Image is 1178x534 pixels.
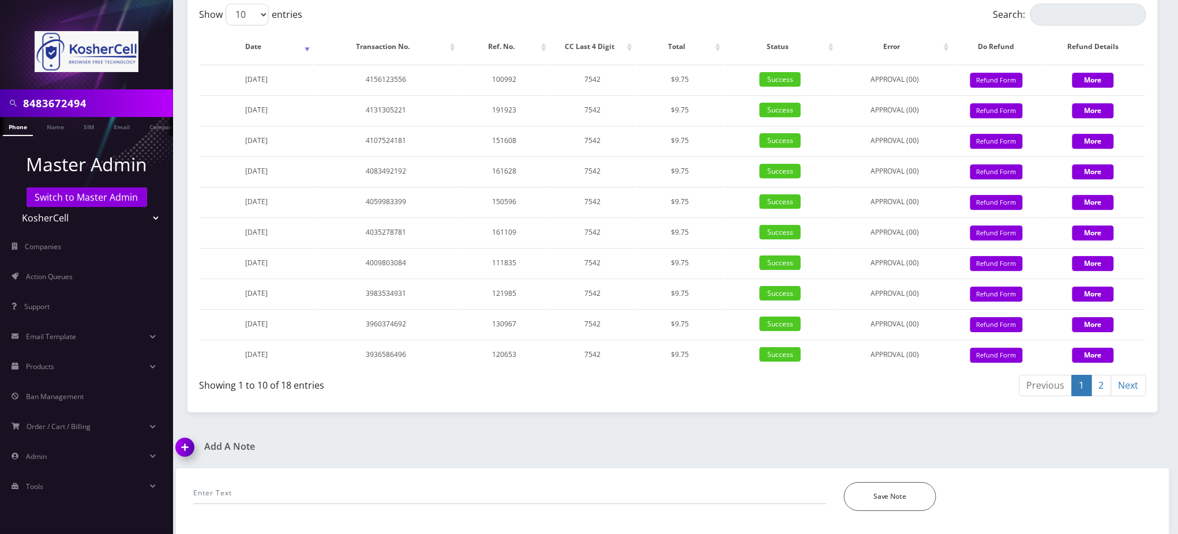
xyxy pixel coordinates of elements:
th: CC Last 4 Digit: activate to sort column ascending [550,30,636,63]
div: Showing 1 to 10 of 18 entries [199,374,664,392]
td: $9.75 [636,95,723,125]
span: [DATE] [245,105,268,115]
td: 130967 [459,309,549,339]
span: Email Template [26,332,76,341]
span: [DATE] [245,349,268,359]
span: [DATE] [245,288,268,298]
td: APPROVAL (00) [838,187,952,216]
th: Total: activate to sort column ascending [636,30,723,63]
td: 4131305221 [314,95,459,125]
td: APPROVAL (00) [838,156,952,186]
span: Ban Management [26,392,84,401]
button: Refund Form [970,225,1023,241]
img: KosherCell [35,31,138,72]
a: 2 [1091,375,1112,396]
td: 4009803084 [314,248,459,277]
td: 4083492192 [314,156,459,186]
button: More [1072,195,1114,210]
td: APPROVAL (00) [838,279,952,308]
button: Refund Form [970,287,1023,302]
td: 191923 [459,95,549,125]
td: 151608 [459,126,549,155]
button: Refund Form [970,134,1023,149]
button: Refund Form [970,348,1023,363]
span: [DATE] [245,166,268,176]
th: Ref. No.: activate to sort column ascending [459,30,549,63]
span: Success [760,164,801,178]
td: 7542 [550,187,636,216]
button: Refund Form [970,103,1023,119]
button: More [1072,134,1114,149]
span: Success [760,255,801,270]
button: More [1072,225,1114,240]
td: APPROVAL (00) [838,217,952,247]
span: [DATE] [245,227,268,237]
button: More [1072,164,1114,179]
td: $9.75 [636,187,723,216]
td: APPROVAL (00) [838,340,952,369]
button: More [1072,317,1114,332]
td: 120653 [459,340,549,369]
td: 121985 [459,279,549,308]
td: 100992 [459,65,549,94]
button: Refund Form [970,317,1023,333]
span: Admin [26,452,47,461]
td: 4107524181 [314,126,459,155]
span: [DATE] [245,319,268,329]
th: Date: activate to sort column ascending [200,30,313,63]
span: Success [760,225,801,239]
input: Search: [1030,3,1146,25]
th: Do Refund [953,30,1040,63]
a: Previous [1019,375,1072,396]
a: Next [1111,375,1146,396]
span: [DATE] [245,258,268,268]
span: Success [760,317,801,331]
td: 161109 [459,217,549,247]
span: [DATE] [245,74,268,84]
td: APPROVAL (00) [838,65,952,94]
a: Switch to Master Admin [27,187,147,207]
td: APPROVAL (00) [838,309,952,339]
a: Company [144,117,182,135]
td: APPROVAL (00) [838,248,952,277]
button: Refund Form [970,256,1023,272]
span: [DATE] [245,197,268,206]
a: Email [108,117,136,135]
td: 7542 [550,279,636,308]
td: 7542 [550,217,636,247]
span: Tools [26,482,43,491]
td: $9.75 [636,126,723,155]
th: Transaction No.: activate to sort column ascending [314,30,459,63]
button: Refund Form [970,164,1023,180]
th: Status: activate to sort column ascending [725,30,837,63]
a: Name [41,117,70,135]
button: More [1072,256,1114,271]
td: $9.75 [636,248,723,277]
span: Action Queues [26,272,73,281]
a: Phone [3,117,33,136]
span: Success [760,286,801,300]
td: 4035278781 [314,217,459,247]
td: 3936586496 [314,340,459,369]
td: 7542 [550,248,636,277]
a: Add A Note [176,441,664,452]
button: Save Note [844,482,936,511]
a: SIM [78,117,100,135]
td: 4156123556 [314,65,459,94]
span: Products [26,362,54,371]
td: 7542 [550,156,636,186]
th: Error: activate to sort column ascending [838,30,952,63]
td: $9.75 [636,217,723,247]
td: 7542 [550,65,636,94]
td: 150596 [459,187,549,216]
td: 111835 [459,248,549,277]
input: Enter Text [193,482,827,504]
td: 3983534931 [314,279,459,308]
span: Success [760,347,801,362]
td: 7542 [550,126,636,155]
button: Refund Form [970,73,1023,88]
span: Support [24,302,50,311]
button: More [1072,103,1114,118]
